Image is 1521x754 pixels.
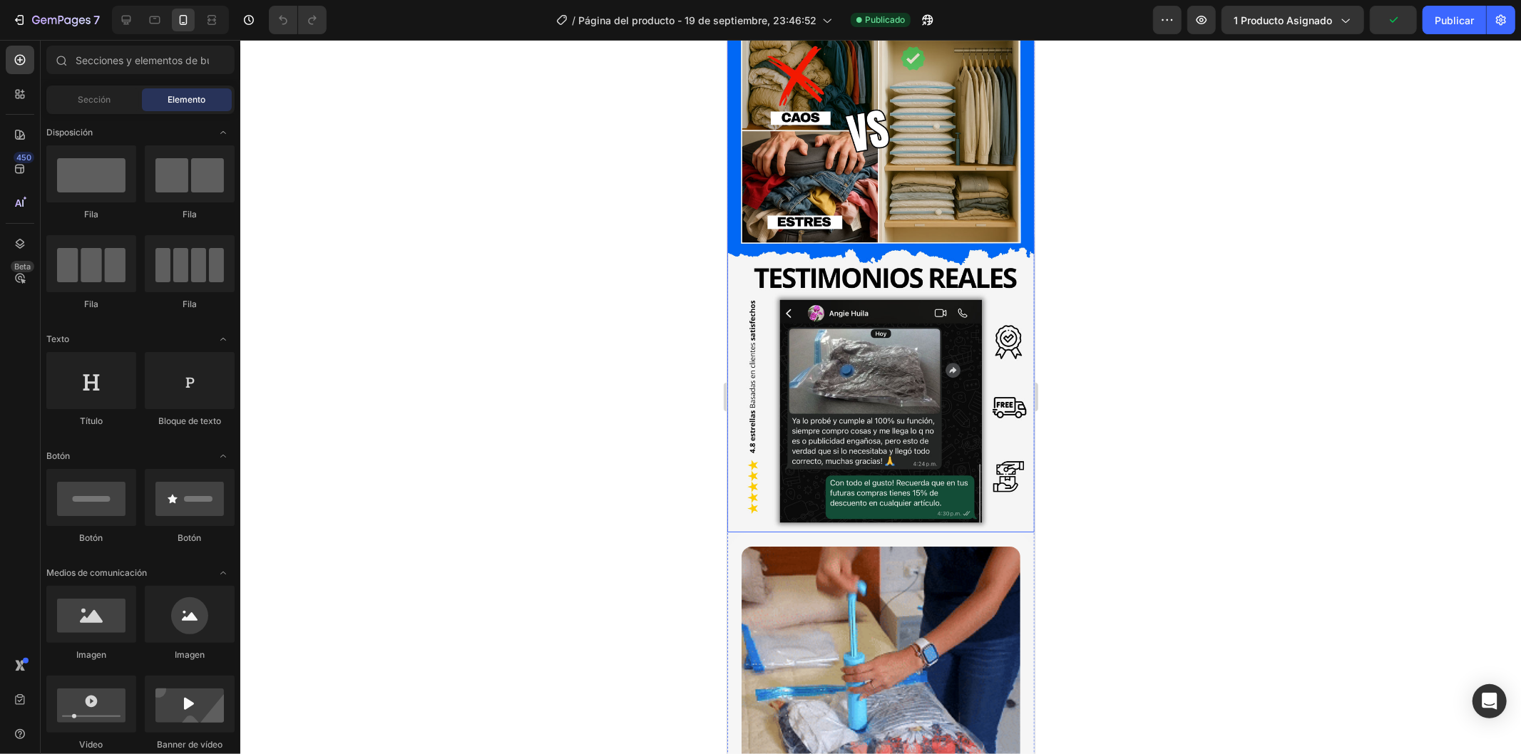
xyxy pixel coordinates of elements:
button: Publicar [1423,6,1486,34]
font: Publicar [1435,14,1474,26]
font: Imagen [175,649,205,660]
span: Abrir palanca [212,445,235,468]
font: Imagen [76,649,106,660]
button: 1 producto asignado [1222,6,1364,34]
font: Botón [46,450,70,461]
font: Medios de comunicación [46,567,147,578]
font: 450 [16,153,31,162]
iframe: Área de diseño [727,40,1035,754]
font: Banner de vídeo [157,739,222,750]
font: Beta [14,262,31,272]
font: Página del producto - 19 de septiembre, 23:46:52 [578,14,816,26]
span: Abrir palanca [212,328,235,351]
font: Publicado [865,14,905,25]
font: 1 producto asignado [1234,14,1332,26]
font: Sección [78,94,111,105]
font: Botón [178,532,202,543]
font: 7 [93,13,100,27]
font: Título [80,415,103,426]
span: Abrir palanca [212,121,235,144]
font: Bloque de texto [158,415,221,426]
font: Video [80,739,103,750]
font: Fila [183,209,197,220]
div: Deshacer/Rehacer [269,6,327,34]
font: Botón [80,532,103,543]
font: Fila [183,299,197,309]
font: Fila [84,299,98,309]
font: / [572,14,575,26]
span: Abrir palanca [212,562,235,584]
font: Elemento [168,94,206,105]
font: Fila [84,209,98,220]
font: Texto [46,334,69,344]
input: Secciones y elementos de búsqueda [46,46,235,74]
div: Abrir Intercom Messenger [1473,684,1507,718]
font: Disposición [46,127,93,138]
button: 7 [6,6,106,34]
